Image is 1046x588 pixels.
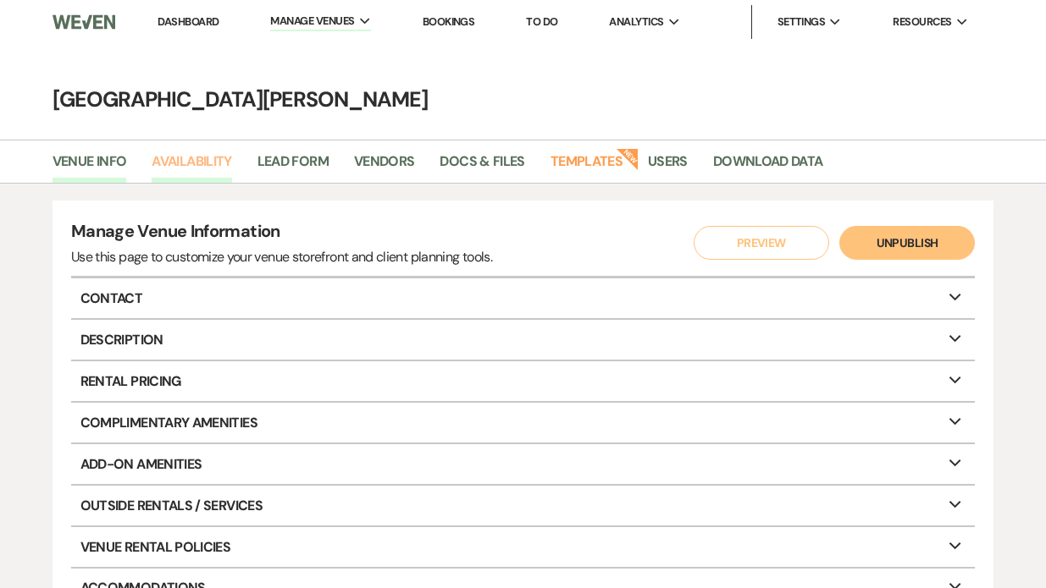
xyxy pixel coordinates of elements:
span: Manage Venues [270,13,354,30]
span: Settings [778,14,826,30]
span: Resources [893,14,951,30]
button: Preview [694,226,829,260]
h4: Manage Venue Information [71,219,492,247]
span: Analytics [609,14,663,30]
a: Availability [152,151,231,183]
strong: New [616,146,639,170]
a: Download Data [713,151,823,183]
div: Use this page to customize your venue storefront and client planning tools. [71,247,492,267]
a: Dashboard [158,14,219,29]
img: Weven Logo [53,4,115,40]
a: Vendors [354,151,415,183]
p: Venue Rental Policies [71,527,975,567]
p: Rental Pricing [71,361,975,401]
a: Bookings [423,14,475,29]
a: Preview [689,226,825,260]
a: To Do [526,14,557,29]
p: Contact [71,278,975,318]
button: Unpublish [839,226,975,260]
a: Docs & Files [440,151,524,183]
a: Users [648,151,688,183]
p: Description [71,320,975,360]
a: Templates [551,151,623,183]
p: Complimentary Amenities [71,403,975,442]
a: Venue Info [53,151,127,183]
a: Lead Form [257,151,329,183]
p: Outside Rentals / Services [71,486,975,525]
p: Add-On Amenities [71,444,975,484]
